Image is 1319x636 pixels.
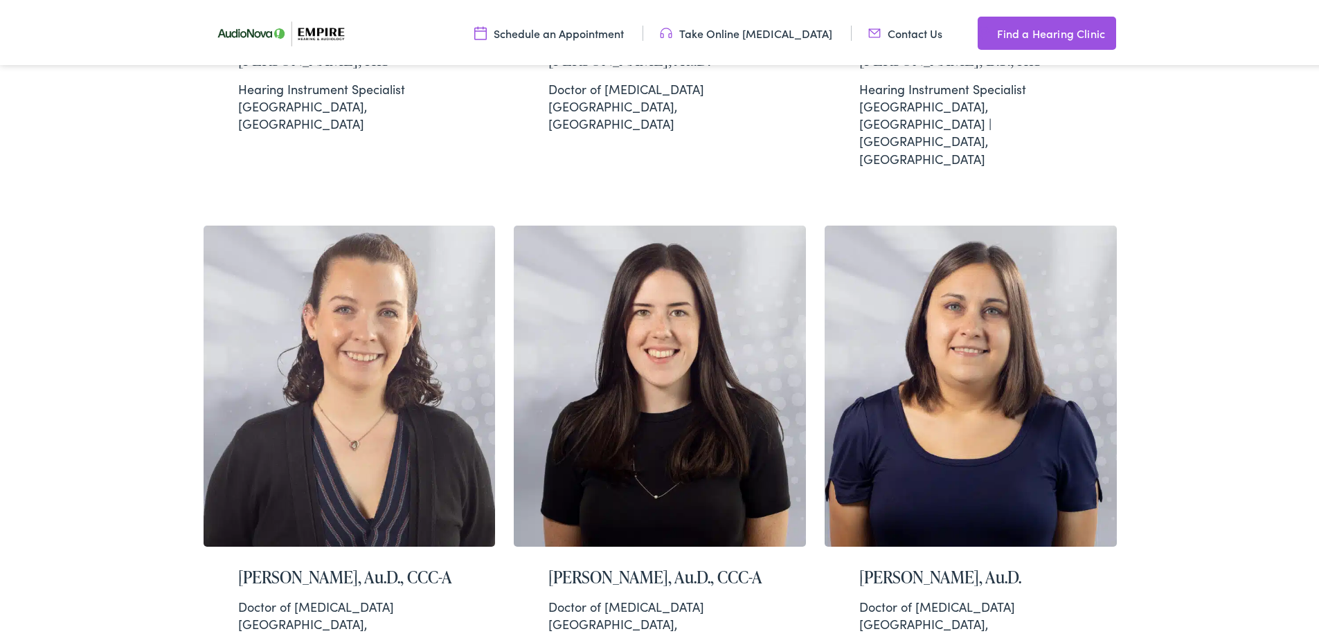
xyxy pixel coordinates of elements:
a: Find a Hearing Clinic [978,14,1116,47]
div: Doctor of [MEDICAL_DATA] [548,78,771,95]
a: Take Online [MEDICAL_DATA] [660,23,832,38]
h2: [PERSON_NAME], Au.D. [859,565,1082,585]
img: utility icon [978,22,990,39]
div: [GEOGRAPHIC_DATA], [GEOGRAPHIC_DATA] | [GEOGRAPHIC_DATA], [GEOGRAPHIC_DATA] [859,78,1082,165]
div: [GEOGRAPHIC_DATA], [GEOGRAPHIC_DATA] [548,78,771,130]
div: Doctor of [MEDICAL_DATA] [238,595,461,612]
a: Contact Us [868,23,942,38]
img: Lisa Thomas is an audiologist at Empire Hearing and Audiology in Liverpool, NY. [825,223,1117,544]
img: utility icon [660,23,672,38]
h2: [PERSON_NAME], Au.D. [548,47,771,67]
img: Kimberly McNicholl, Au.D., CCC-A is a Doctor of Audiology at Empire Hearing & Audiology in East P... [204,223,496,544]
img: utility icon [474,23,487,38]
h2: [PERSON_NAME], Au.D., CCC-A [238,565,461,585]
h2: [PERSON_NAME], B.S., HIS [859,47,1082,67]
div: Doctor of [MEDICAL_DATA] [548,595,771,612]
div: Hearing Instrument Specialist [859,78,1082,95]
img: Lauren Barnett is an audiologist at Empire Hearing & Audiology in Woodbury, NY. [514,223,806,544]
div: Hearing Instrument Specialist [238,78,461,95]
img: utility icon [868,23,881,38]
div: Doctor of [MEDICAL_DATA] [859,595,1082,612]
a: Schedule an Appointment [474,23,624,38]
h2: [PERSON_NAME], HIS [238,47,461,67]
h2: [PERSON_NAME], Au.D., CCC-A [548,565,771,585]
div: [GEOGRAPHIC_DATA], [GEOGRAPHIC_DATA] [238,78,461,130]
